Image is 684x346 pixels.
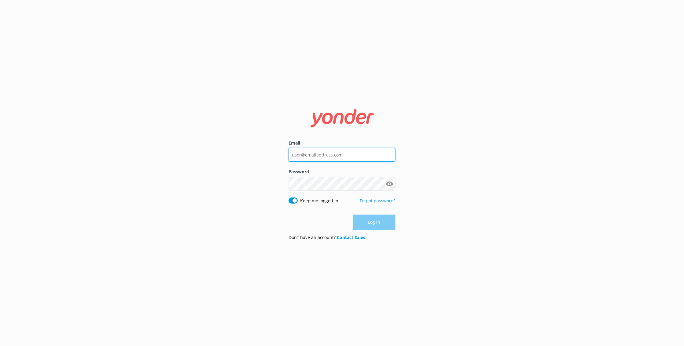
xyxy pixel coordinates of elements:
label: Password [289,168,395,175]
a: Forgot password? [360,198,395,204]
button: Show password [383,178,395,190]
input: user@emailaddress.com [289,148,395,162]
label: Email [289,140,395,146]
p: Don’t have an account? [289,234,365,241]
label: Keep me logged in [300,197,338,204]
a: Contact Sales [337,234,365,240]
